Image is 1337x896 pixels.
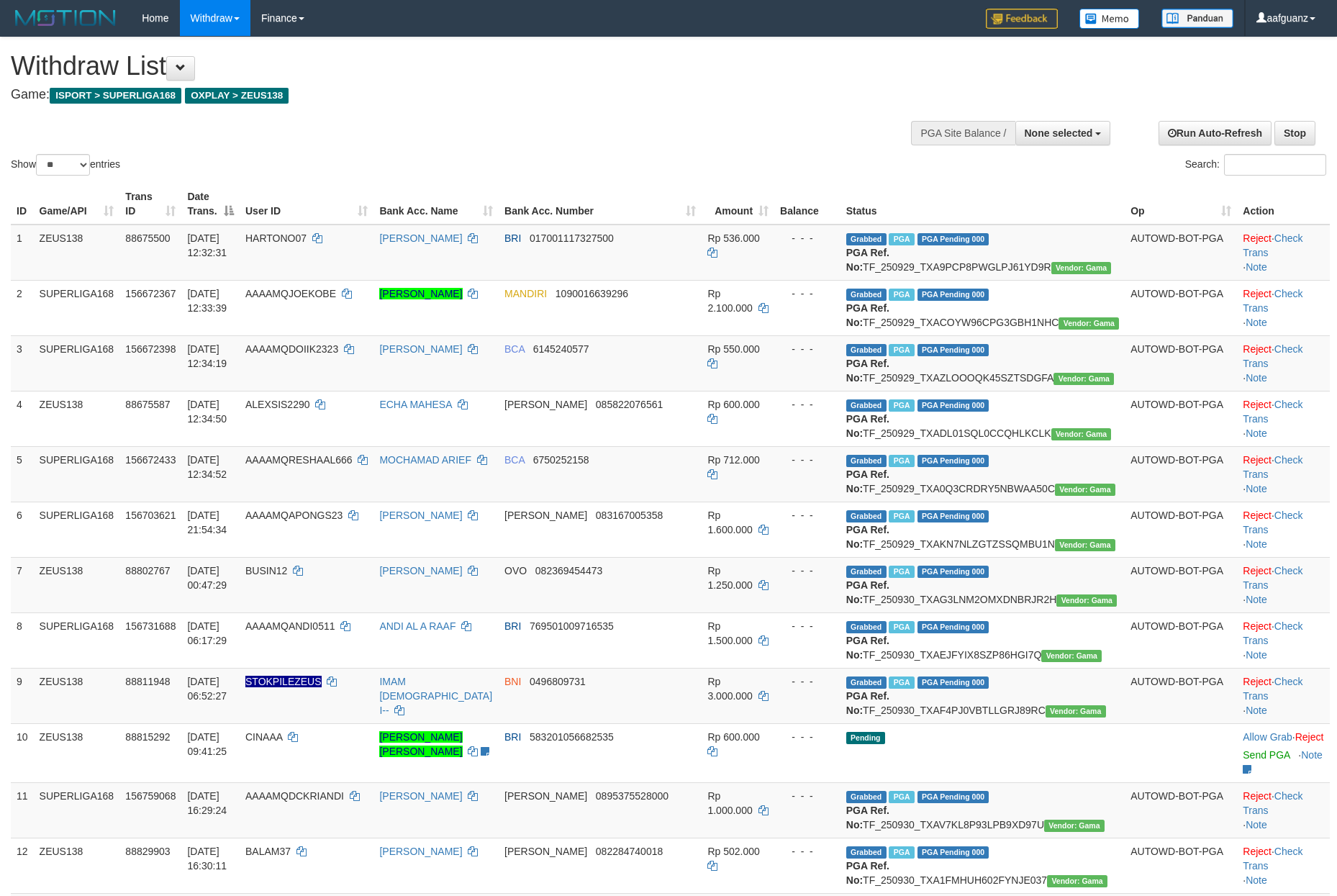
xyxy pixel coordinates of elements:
a: Reject [1243,232,1272,244]
a: Note [1246,261,1267,273]
span: Rp 600.000 [707,731,759,743]
span: ALEXSIS2290 [245,399,310,410]
span: Rp 1.250.000 [707,565,752,591]
td: · · [1237,335,1330,391]
td: 5 [11,446,34,502]
th: Status [840,184,1125,225]
span: Rp 3.000.000 [707,676,752,702]
div: - - - [780,564,835,578]
span: [DATE] 12:34:19 [187,343,227,369]
span: Grabbed [846,344,887,356]
span: PGA Pending [917,399,989,412]
span: Grabbed [846,289,887,301]
td: · · [1237,668,1330,723]
a: Check Trans [1243,343,1302,369]
span: Rp 550.000 [707,343,759,355]
td: 12 [11,838,34,893]
span: Vendor URL: https://trx31.1velocity.biz [1051,428,1112,440]
span: Rp 600.000 [707,399,759,410]
td: 2 [11,280,34,335]
td: AUTOWD-BOT-PGA [1125,446,1237,502]
span: Vendor URL: https://trx31.1velocity.biz [1056,594,1117,607]
span: Copy 017001117327500 to clipboard [530,232,614,244]
span: Grabbed [846,510,887,522]
th: Bank Acc. Number: activate to sort column ascending [499,184,702,225]
span: Vendor URL: https://trx31.1velocity.biz [1055,484,1115,496]
span: Copy 0895375528000 to clipboard [596,790,668,802]
label: Search: [1185,154,1326,176]
div: PGA Site Balance / [911,121,1015,145]
th: Op: activate to sort column ascending [1125,184,1237,225]
div: - - - [780,674,835,689]
select: Showentries [36,154,90,176]
a: Note [1246,874,1267,886]
span: Copy 082369454473 to clipboard [535,565,602,576]
span: [DATE] 00:47:29 [187,565,227,591]
a: Reject [1243,343,1272,355]
span: BALAM37 [245,846,291,857]
a: Reject [1243,399,1272,410]
td: SUPERLIGA168 [34,502,120,557]
td: · · [1237,838,1330,893]
b: PGA Ref. No: [846,413,889,439]
span: [PERSON_NAME] [504,399,587,410]
span: Vendor URL: https://trx31.1velocity.biz [1053,373,1114,385]
a: Check Trans [1243,454,1302,480]
span: AAAAMQJOEKOBE [245,288,336,299]
span: PGA Pending [917,344,989,356]
a: Check Trans [1243,510,1302,535]
span: Rp 712.000 [707,454,759,466]
span: Marked by aafsoycanthlai [889,344,914,356]
td: TF_250930_TXA1FMHUH602FYNJE037 [840,838,1125,893]
span: [DATE] 06:52:27 [187,676,227,702]
span: 88811948 [125,676,170,687]
span: [DATE] 16:29:24 [187,790,227,816]
a: Check Trans [1243,846,1302,872]
a: Check Trans [1243,620,1302,646]
a: Run Auto-Refresh [1159,121,1272,145]
a: Allow Grab [1243,731,1292,743]
span: Marked by aafsengchandara [889,289,914,301]
span: 88675500 [125,232,170,244]
td: ZEUS138 [34,668,120,723]
span: PGA Pending [917,676,989,689]
a: Check Trans [1243,232,1302,258]
a: [PERSON_NAME] [379,232,462,244]
a: Note [1246,538,1267,550]
span: Rp 1.000.000 [707,790,752,816]
td: TF_250930_TXAEJFYIX8SZP86HGI7Q [840,612,1125,668]
td: · · [1237,446,1330,502]
span: [DATE] 12:33:39 [187,288,227,314]
td: AUTOWD-BOT-PGA [1125,502,1237,557]
h1: Withdraw List [11,52,877,81]
a: Check Trans [1243,565,1302,591]
td: TF_250929_TXA9PCP8PWGLPJ61YD9R [840,225,1125,281]
span: Copy 6750252158 to clipboard [533,454,589,466]
div: - - - [780,397,835,412]
span: Marked by aaftrukkakada [889,233,914,245]
td: ZEUS138 [34,723,120,782]
span: AAAAMQRESHAAL666 [245,454,353,466]
span: CINAAA [245,731,282,743]
td: TF_250929_TXACOYW96CPG3GBH1NHC [840,280,1125,335]
td: AUTOWD-BOT-PGA [1125,838,1237,893]
a: Check Trans [1243,288,1302,314]
span: AAAAMQANDI0511 [245,620,335,632]
div: - - - [780,508,835,522]
td: 10 [11,723,34,782]
td: 8 [11,612,34,668]
span: Copy 6145240577 to clipboard [533,343,589,355]
span: 156672367 [125,288,176,299]
span: Rp 2.100.000 [707,288,752,314]
a: [PERSON_NAME] [379,790,462,802]
td: · · [1237,280,1330,335]
span: Pending [846,732,885,744]
a: Note [1246,372,1267,384]
span: Marked by aafpengsreynich [889,846,914,859]
div: - - - [780,619,835,633]
td: ZEUS138 [34,391,120,446]
td: · [1237,723,1330,782]
span: [DATE] 12:32:31 [187,232,227,258]
td: ZEUS138 [34,225,120,281]
span: 156703621 [125,510,176,521]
